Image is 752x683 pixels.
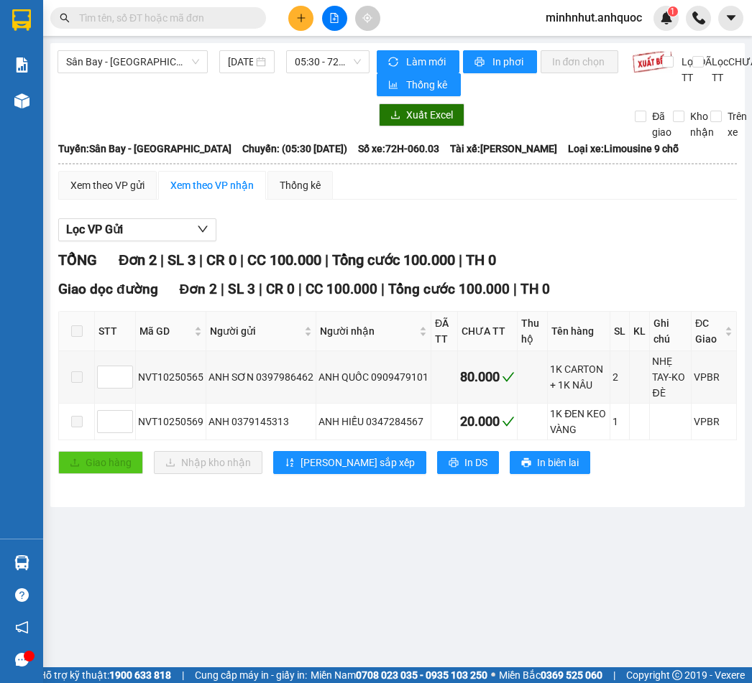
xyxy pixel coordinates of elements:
span: In DS [464,455,487,470]
span: copyright [672,670,682,680]
span: Kho nhận [684,108,720,140]
span: 1 [670,6,675,17]
span: | [240,251,244,269]
span: TỔNG [58,251,97,269]
input: Tìm tên, số ĐT hoặc mã đơn [79,10,249,26]
button: caret-down [718,6,743,31]
span: check [502,371,515,384]
span: Chuyến: (05:30 [DATE]) [242,141,347,157]
button: syncLàm mới [377,50,459,73]
span: | [199,251,203,269]
span: CF ANH THƯ [137,101,234,152]
div: 1 [613,414,627,429]
span: caret-down [725,11,738,24]
span: Đơn 2 [119,251,157,269]
th: Thu hộ [518,312,548,351]
div: 1K ĐEN KEO VÀNG [550,406,607,437]
span: sort-ascending [285,457,295,469]
span: Đơn 2 [180,281,218,297]
span: Hỗ trợ kỹ thuật: [39,667,171,683]
div: VPBR [694,369,734,385]
span: | [459,251,462,269]
span: Loại xe: Limousine 9 chỗ [568,141,679,157]
span: | [221,281,224,297]
button: downloadXuất Excel [379,103,464,126]
span: Người nhận [320,323,416,339]
button: Lọc VP Gửi [58,218,216,241]
img: warehouse-icon [14,93,29,108]
span: SL 3 [168,251,196,269]
span: download [390,110,400,121]
img: 9k= [632,50,673,73]
input: 15/10/2025 [228,54,254,70]
span: Xuất Excel [406,107,453,123]
span: Tổng cước 100.000 [332,251,455,269]
div: ANH 0379145313 [208,414,313,429]
span: Làm mới [406,54,448,70]
div: NHẸ TAY-KO ĐÈ [652,353,688,401]
span: SL 3 [228,281,255,297]
span: 05:30 - 72H-060.03 [295,51,360,73]
td: NVT10250565 [136,351,206,404]
th: STT [95,312,136,351]
strong: 1900 633 818 [109,669,171,681]
img: solution-icon [14,57,29,73]
span: | [160,251,164,269]
span: | [298,281,302,297]
span: Sân Bay - Vũng Tàu [66,51,199,73]
span: check [502,415,515,428]
span: Miền Bắc [499,667,602,683]
span: In biên lai [537,455,579,470]
span: ĐC Giao [695,315,722,347]
div: ANH QUỐC 0909479101 [318,369,428,385]
span: CC 100.000 [306,281,377,297]
span: Gửi: [12,14,35,29]
span: | [613,667,615,683]
button: sort-ascending[PERSON_NAME] sắp xếp [273,451,426,474]
span: | [259,281,262,297]
th: Tên hàng [548,312,610,351]
span: CR 0 [206,251,237,269]
span: Lọc VP Gửi [66,220,123,238]
span: Số xe: 72H-060.03 [358,141,439,157]
span: | [325,251,329,269]
span: search [60,13,70,23]
span: Nhận: [137,14,172,29]
div: NVT10250565 [138,369,203,385]
div: Xem theo VP gửi [70,177,145,193]
strong: 0369 525 060 [541,669,602,681]
span: Lọc ĐÃ TT [676,54,714,85]
div: NVT10250569 [138,414,203,429]
div: 80.000 [460,367,515,387]
span: [PERSON_NAME] sắp xếp [301,455,415,470]
th: Ghi chú [650,312,691,351]
button: In đơn chọn [541,50,619,73]
span: Đã giao [646,108,677,140]
div: VP 36 [PERSON_NAME] - Bà Rịa [137,12,253,64]
span: message [15,653,29,666]
span: CC 100.000 [247,251,321,269]
div: VP 184 [PERSON_NAME] - HCM [12,12,127,64]
span: printer [521,457,531,469]
b: Tuyến: Sân Bay - [GEOGRAPHIC_DATA] [58,143,231,154]
img: icon-new-feature [660,11,673,24]
div: 2 [613,369,627,385]
img: phone-icon [692,11,705,24]
span: In phơi [492,54,526,70]
div: ANH HIẾU 0347284567 [318,414,428,429]
th: KL [630,312,650,351]
span: Giao dọc đường [58,281,158,297]
span: TH 0 [521,281,550,297]
button: bar-chartThống kê [377,73,461,96]
th: SL [610,312,630,351]
span: | [182,667,184,683]
span: Tổng cước 100.000 [388,281,510,297]
th: ĐÃ TT [431,312,458,351]
span: down [197,223,208,235]
div: 1K CARTON + 1K NÂU [550,361,607,393]
button: downloadNhập kho nhận [154,451,262,474]
span: question-circle [15,588,29,602]
span: printer [474,57,487,68]
td: NVT10250569 [136,404,206,440]
span: ⚪️ [491,672,495,678]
